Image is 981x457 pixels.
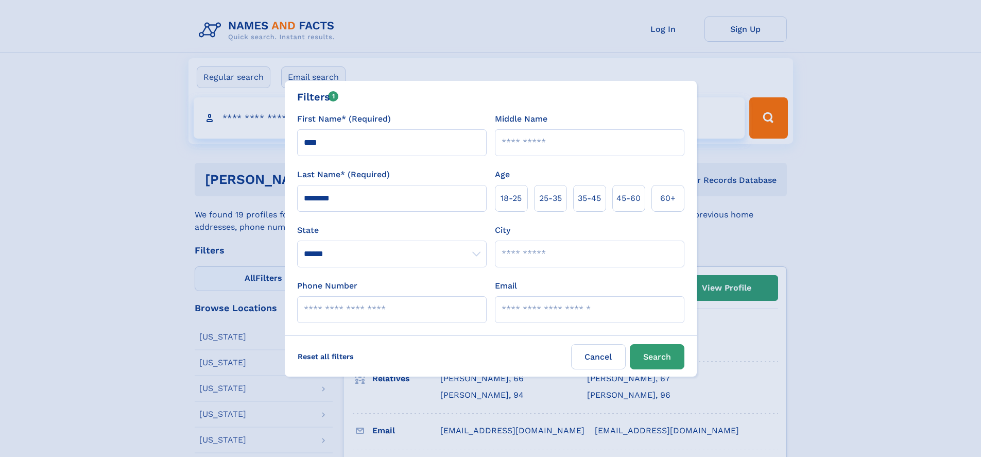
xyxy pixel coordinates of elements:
[539,192,562,205] span: 25‑35
[297,168,390,181] label: Last Name* (Required)
[291,344,360,369] label: Reset all filters
[501,192,522,205] span: 18‑25
[495,113,547,125] label: Middle Name
[630,344,684,369] button: Search
[571,344,626,369] label: Cancel
[495,224,510,236] label: City
[297,113,391,125] label: First Name* (Required)
[297,280,357,292] label: Phone Number
[297,224,487,236] label: State
[616,192,641,205] span: 45‑60
[495,168,510,181] label: Age
[297,89,339,105] div: Filters
[578,192,601,205] span: 35‑45
[660,192,676,205] span: 60+
[495,280,517,292] label: Email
